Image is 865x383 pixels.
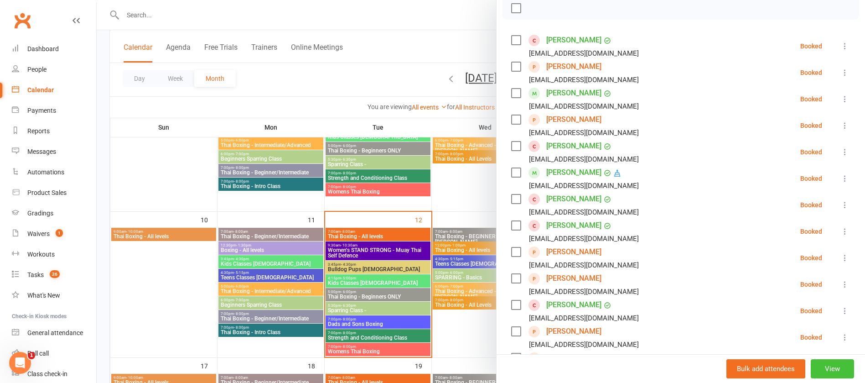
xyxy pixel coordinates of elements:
div: Workouts [27,251,55,258]
div: Automations [27,168,64,176]
div: Class check-in [27,370,67,378]
div: General attendance [27,329,83,336]
a: Calendar [12,80,96,100]
a: [PERSON_NAME] [546,218,601,233]
span: 1 [56,229,63,237]
a: [PERSON_NAME] [546,165,601,180]
div: [EMAIL_ADDRESS][DOMAIN_NAME] [529,339,639,351]
a: Roll call [12,343,96,364]
div: Booked [800,69,822,76]
a: Tasks 26 [12,265,96,285]
div: Product Sales [27,189,67,196]
iframe: Intercom live chat [9,352,31,374]
div: Booked [800,281,822,288]
div: What's New [27,292,60,299]
a: General attendance kiosk mode [12,323,96,343]
button: View [811,359,854,378]
span: 1 [28,352,35,359]
a: Automations [12,162,96,183]
a: Waivers 1 [12,224,96,244]
a: Dashboard [12,39,96,59]
div: Booked [800,334,822,341]
div: Booked [800,255,822,261]
div: Booked [800,43,822,49]
a: Clubworx [11,9,34,32]
a: [PERSON_NAME] [546,271,601,286]
div: People [27,66,47,73]
div: Booked [800,228,822,235]
a: [PERSON_NAME] [546,86,601,100]
a: Workouts [12,244,96,265]
div: Booked [800,202,822,208]
a: Reports [12,121,96,142]
a: [PERSON_NAME] [546,192,601,206]
div: [EMAIL_ADDRESS][DOMAIN_NAME] [529,206,639,218]
span: 26 [50,270,60,278]
div: Booked [800,122,822,129]
div: Dashboard [27,45,59,52]
a: People [12,59,96,80]
a: [PERSON_NAME] [546,139,601,153]
div: [EMAIL_ADDRESS][DOMAIN_NAME] [529,127,639,139]
div: Roll call [27,350,49,357]
div: Messages [27,148,56,155]
div: Booked [800,96,822,102]
div: [EMAIL_ADDRESS][DOMAIN_NAME] [529,286,639,298]
div: Tasks [27,271,44,278]
a: [PERSON_NAME] [546,324,601,339]
div: Booked [800,149,822,155]
div: [EMAIL_ADDRESS][DOMAIN_NAME] [529,74,639,86]
a: Payments [12,100,96,121]
a: Gradings [12,203,96,224]
a: [PERSON_NAME] [546,33,601,47]
div: Reports [27,127,50,135]
div: [EMAIL_ADDRESS][DOMAIN_NAME] [529,233,639,245]
div: Gradings [27,210,53,217]
div: Waivers [27,230,50,237]
a: [PERSON_NAME] [546,245,601,259]
div: [EMAIL_ADDRESS][DOMAIN_NAME] [529,153,639,165]
div: Booked [800,308,822,314]
button: Bulk add attendees [726,359,805,378]
a: [PERSON_NAME] [546,59,601,74]
a: [PERSON_NAME] [546,351,601,365]
div: [EMAIL_ADDRESS][DOMAIN_NAME] [529,259,639,271]
div: [EMAIL_ADDRESS][DOMAIN_NAME] [529,312,639,324]
div: Calendar [27,86,54,94]
div: [EMAIL_ADDRESS][DOMAIN_NAME] [529,47,639,59]
div: Booked [800,175,822,182]
div: [EMAIL_ADDRESS][DOMAIN_NAME] [529,100,639,112]
a: What's New [12,285,96,306]
div: Payments [27,107,56,114]
a: [PERSON_NAME] [546,298,601,312]
div: [EMAIL_ADDRESS][DOMAIN_NAME] [529,180,639,192]
a: [PERSON_NAME] [546,112,601,127]
a: Messages [12,142,96,162]
a: Product Sales [12,183,96,203]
